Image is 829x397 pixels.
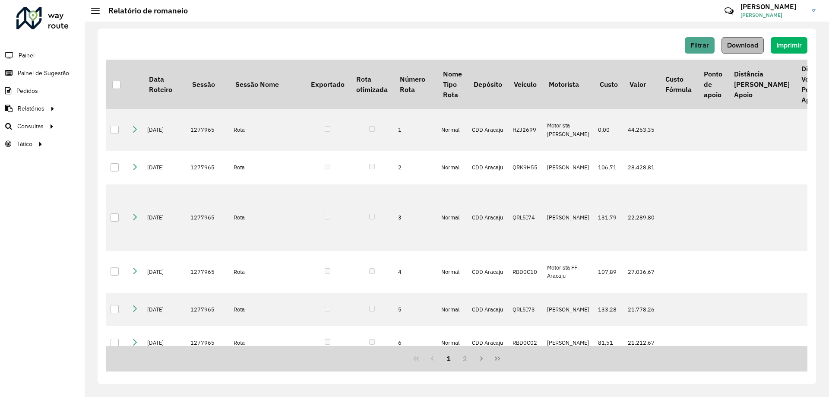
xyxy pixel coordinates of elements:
[457,350,473,367] button: 2
[594,151,623,184] td: 106,71
[186,293,229,327] td: 1277965
[659,60,697,109] th: Custo Fórmula
[229,184,305,251] td: Rota
[437,326,468,360] td: Normal
[143,326,186,360] td: [DATE]
[720,2,738,20] a: Contato Rápido
[594,293,623,327] td: 133,28
[394,60,437,109] th: Número Rota
[468,60,508,109] th: Depósito
[623,151,659,184] td: 28.428,81
[17,122,44,131] span: Consultas
[685,37,715,54] button: Filtrar
[543,184,594,251] td: [PERSON_NAME]
[229,151,305,184] td: Rota
[740,3,805,11] h3: [PERSON_NAME]
[437,109,468,151] td: Normal
[543,60,594,109] th: Motorista
[594,184,623,251] td: 131,79
[623,60,659,109] th: Valor
[16,140,32,149] span: Tático
[489,350,506,367] button: Last Page
[594,60,623,109] th: Custo
[508,184,543,251] td: QRL5I74
[394,184,437,251] td: 3
[394,293,437,327] td: 5
[186,326,229,360] td: 1277965
[143,184,186,251] td: [DATE]
[623,184,659,251] td: 22.289,80
[740,11,805,19] span: [PERSON_NAME]
[186,251,229,293] td: 1277965
[394,251,437,293] td: 4
[594,326,623,360] td: 81,51
[508,109,543,151] td: HZJ2699
[543,109,594,151] td: Motorista [PERSON_NAME]
[229,251,305,293] td: Rota
[143,60,186,109] th: Data Roteiro
[350,60,393,109] th: Rota otimizada
[186,151,229,184] td: 1277965
[468,251,508,293] td: CDD Aracaju
[473,350,490,367] button: Next Page
[437,151,468,184] td: Normal
[543,151,594,184] td: [PERSON_NAME]
[543,326,594,360] td: [PERSON_NAME]
[508,60,543,109] th: Veículo
[305,60,350,109] th: Exportado
[508,151,543,184] td: QRK9H55
[18,69,69,78] span: Painel de Sugestão
[771,37,807,54] button: Imprimir
[728,60,795,109] th: Distância [PERSON_NAME] Apoio
[186,184,229,251] td: 1277965
[508,251,543,293] td: RBD0C10
[543,293,594,327] td: [PERSON_NAME]
[143,293,186,327] td: [DATE]
[440,350,457,367] button: 1
[437,293,468,327] td: Normal
[18,104,44,113] span: Relatórios
[698,60,728,109] th: Ponto de apoio
[229,60,305,109] th: Sessão Nome
[437,251,468,293] td: Normal
[437,184,468,251] td: Normal
[229,293,305,327] td: Rota
[623,251,659,293] td: 27.036,67
[727,41,758,49] span: Download
[468,184,508,251] td: CDD Aracaju
[143,109,186,151] td: [DATE]
[623,293,659,327] td: 21.778,26
[19,51,35,60] span: Painel
[468,109,508,151] td: CDD Aracaju
[229,109,305,151] td: Rota
[721,37,764,54] button: Download
[229,326,305,360] td: Rota
[623,326,659,360] td: 21.212,67
[776,41,802,49] span: Imprimir
[186,109,229,151] td: 1277965
[16,86,38,95] span: Pedidos
[394,326,437,360] td: 6
[594,109,623,151] td: 0,00
[143,151,186,184] td: [DATE]
[143,251,186,293] td: [DATE]
[394,151,437,184] td: 2
[508,293,543,327] td: QRL5I73
[690,41,709,49] span: Filtrar
[100,6,188,16] h2: Relatório de romaneio
[508,326,543,360] td: RBD0C02
[394,109,437,151] td: 1
[543,251,594,293] td: Motorista FF Aracaju
[468,293,508,327] td: CDD Aracaju
[186,60,229,109] th: Sessão
[594,251,623,293] td: 107,89
[437,60,468,109] th: Nome Tipo Rota
[468,326,508,360] td: CDD Aracaju
[468,151,508,184] td: CDD Aracaju
[623,109,659,151] td: 44.263,35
